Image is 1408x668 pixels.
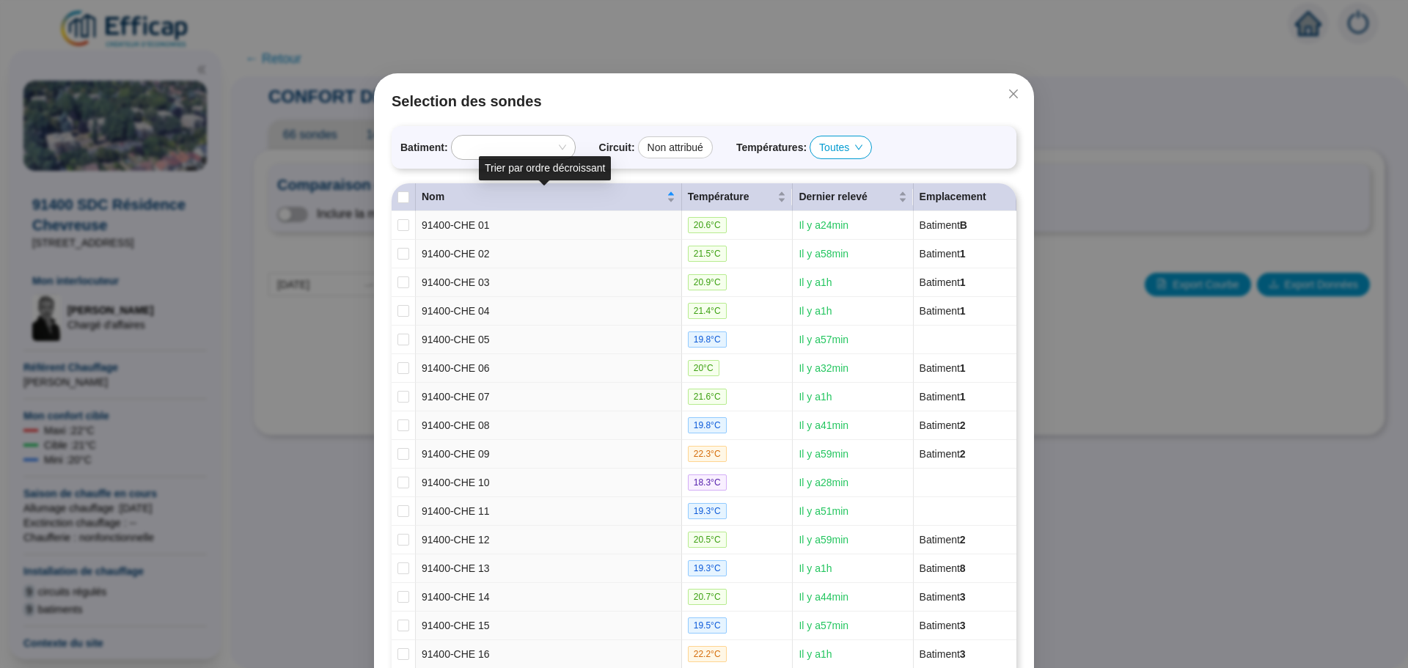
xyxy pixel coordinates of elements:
div: Trier par ordre décroissant [479,156,611,180]
td: 91400-CHE 15 [416,612,682,640]
td: 91400-CHE 06 [416,354,682,383]
span: 20.7 °C [688,589,727,605]
span: Il y a 1 h [799,391,832,403]
td: 91400-CHE 03 [416,268,682,297]
td: 91400-CHE 09 [416,440,682,469]
span: 19.8 °C [688,331,727,348]
span: Batiment [920,591,966,603]
span: Batiment [920,534,966,546]
span: Il y a 24 min [799,219,848,231]
td: 91400-CHE 10 [416,469,682,497]
td: 91400-CHE 11 [416,497,682,526]
span: 1 [960,391,966,403]
td: 91400-CHE 02 [416,240,682,268]
span: 2 [960,534,966,546]
span: Batiment [920,620,966,631]
span: 20.5 °C [688,532,727,548]
span: Batiment : [400,140,448,155]
th: Nom [416,183,682,211]
button: Close [1002,82,1025,106]
span: Il y a 57 min [799,620,848,631]
td: 91400-CHE 07 [416,383,682,411]
span: 3 [960,591,966,603]
span: Batiment [920,276,966,288]
th: Dernier relevé [793,183,913,211]
th: Température [682,183,793,211]
span: Batiment [920,362,966,374]
td: 91400-CHE 05 [416,326,682,354]
div: Emplacement [920,189,1010,205]
span: 3 [960,648,966,660]
span: Dernier relevé [799,189,895,205]
span: 19.3 °C [688,560,727,576]
span: Batiment [920,248,966,260]
td: 91400-CHE 14 [416,583,682,612]
span: 1 [960,248,966,260]
span: Il y a 59 min [799,534,848,546]
span: Batiment [920,648,966,660]
span: Il y a 1 h [799,305,832,317]
span: Il y a 44 min [799,591,848,603]
div: Non attribué [638,136,713,158]
td: 91400-CHE 04 [416,297,682,326]
span: 1 [960,276,966,288]
span: 21.4 °C [688,303,727,319]
td: 91400-CHE 13 [416,554,682,583]
span: Il y a 41 min [799,419,848,431]
span: Circuit : [599,140,635,155]
span: Il y a 58 min [799,248,848,260]
span: Températures : [736,140,807,155]
span: Batiment [920,448,966,460]
span: 1 [960,305,966,317]
span: 8 [960,562,966,574]
td: 91400-CHE 01 [416,211,682,240]
span: 21.6 °C [688,389,727,405]
span: Il y a 51 min [799,505,848,517]
span: 3 [960,620,966,631]
span: Température [688,189,775,205]
span: Batiment [920,419,966,431]
span: 19.3 °C [688,503,727,519]
span: Batiment [920,391,966,403]
span: 19.8 °C [688,417,727,433]
td: 91400-CHE 12 [416,526,682,554]
span: Il y a 32 min [799,362,848,374]
span: 18.3 °C [688,474,727,491]
span: 19.5 °C [688,617,727,634]
span: 22.2 °C [688,646,727,662]
span: Fermer [1002,88,1025,100]
span: Batiment [920,562,966,574]
span: Selection des sondes [392,91,1016,111]
span: 21.5 °C [688,246,727,262]
span: down [854,143,863,152]
span: Batiment [920,305,966,317]
span: Il y a 1 h [799,276,832,288]
span: 2 [960,419,966,431]
span: B [960,219,967,231]
span: Batiment [920,219,967,231]
span: Il y a 1 h [799,562,832,574]
span: 20.6 °C [688,217,727,233]
span: Il y a 57 min [799,334,848,345]
span: 2 [960,448,966,460]
span: Nom [422,189,664,205]
span: 22.3 °C [688,446,727,462]
td: 91400-CHE 08 [416,411,682,440]
span: 20 °C [688,360,719,376]
span: Toutes [819,136,862,158]
span: Il y a 1 h [799,648,832,660]
span: close [1008,88,1019,100]
span: Il y a 28 min [799,477,848,488]
span: Il y a 59 min [799,448,848,460]
span: 1 [960,362,966,374]
span: 20.9 °C [688,274,727,290]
